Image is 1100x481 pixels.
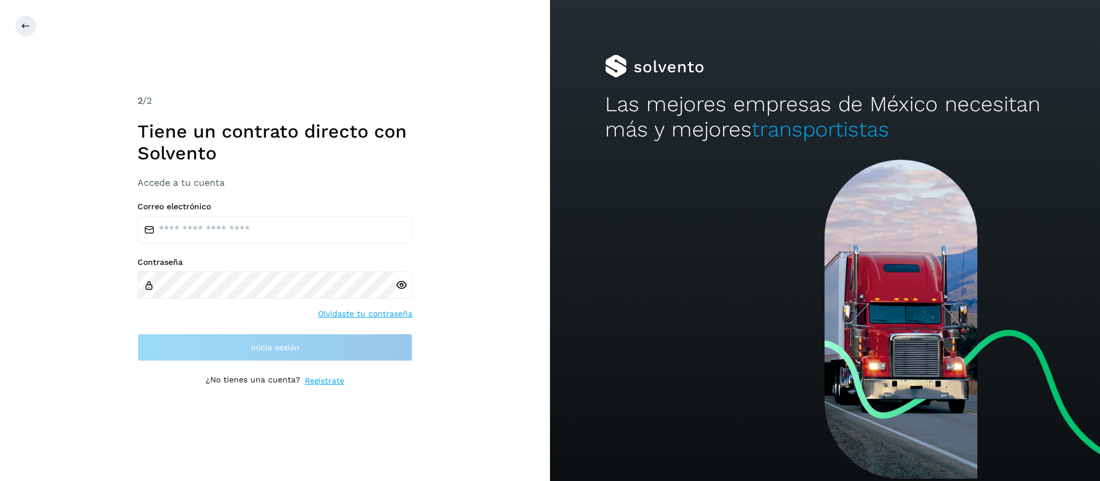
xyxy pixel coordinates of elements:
[137,177,412,188] h3: Accede a tu cuenta
[605,92,1045,143] h2: Las mejores empresas de México necesitan más y mejores
[251,343,300,351] span: Inicia sesión
[137,120,412,165] h1: Tiene un contrato directo con Solvento
[752,117,889,142] span: transportistas
[318,308,412,320] a: Olvidaste tu contraseña
[137,257,412,267] label: Contraseña
[305,375,344,387] a: Regístrate
[137,94,412,108] div: /2
[137,202,412,212] label: Correo electrónico
[206,375,300,387] p: ¿No tienes una cuenta?
[137,95,143,106] span: 2
[137,334,412,361] button: Inicia sesión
